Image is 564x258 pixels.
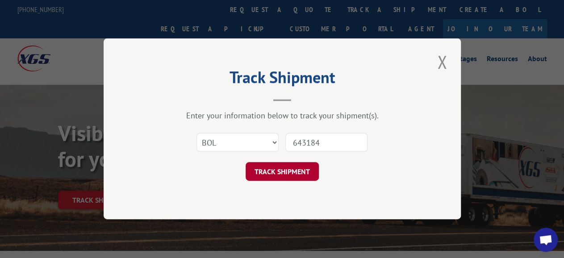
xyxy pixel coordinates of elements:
a: Open chat [534,228,558,252]
input: Number(s) [285,133,368,152]
button: TRACK SHIPMENT [246,162,319,181]
h2: Track Shipment [148,71,416,88]
div: Enter your information below to track your shipment(s). [148,111,416,121]
button: Close modal [434,50,450,74]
